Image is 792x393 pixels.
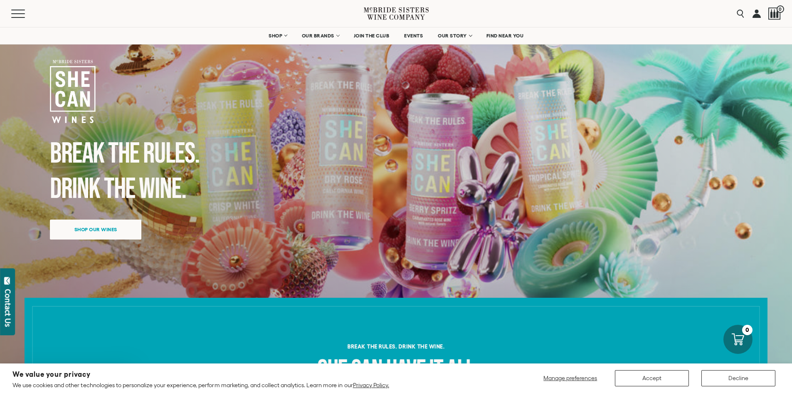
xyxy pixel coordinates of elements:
span: Wine. [139,172,186,207]
a: FIND NEAR YOU [481,27,529,44]
div: 0 [742,325,753,335]
span: OUR BRANDS [302,33,334,39]
span: Drink [50,172,100,207]
span: EVENTS [404,33,423,39]
span: SHOP [269,33,283,39]
button: Accept [615,370,689,386]
span: 0 [777,5,784,13]
a: Privacy Policy. [353,382,389,388]
span: Break [50,136,104,171]
span: the [108,136,139,171]
a: JOIN THE CLUB [348,27,395,44]
a: SHOP [263,27,292,44]
span: OUR STORY [438,33,467,39]
button: Decline [701,370,775,386]
button: Mobile Menu Trigger [11,10,41,18]
p: We use cookies and other technologies to personalize your experience, perform marketing, and coll... [12,381,389,389]
span: Manage preferences [543,375,597,381]
button: Manage preferences [538,370,602,386]
span: Shop our wines [60,221,132,237]
a: Shop our wines [50,220,141,240]
h6: Break the rules. Drink the Wine. [90,344,702,349]
span: JOIN THE CLUB [354,33,390,39]
span: the [104,172,135,207]
a: OUR BRANDS [296,27,344,44]
a: EVENTS [399,27,428,44]
div: Contact Us [4,289,12,327]
h2: We value your privacy [12,371,389,378]
a: OUR STORY [432,27,477,44]
span: Rules. [143,136,199,171]
span: FIND NEAR YOU [486,33,524,39]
